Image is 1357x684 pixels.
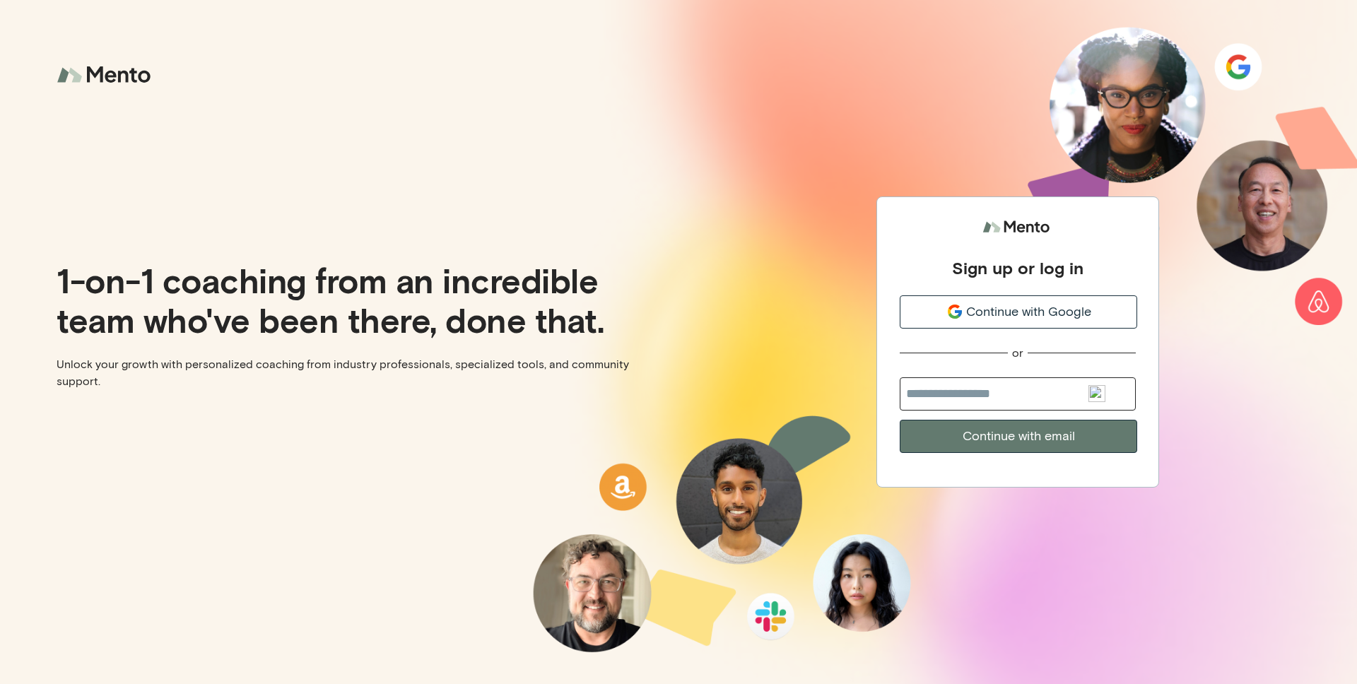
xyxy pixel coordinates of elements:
div: Sign up or log in [952,257,1083,278]
button: Continue with Google [900,295,1137,329]
p: 1-on-1 coaching from an incredible team who've been there, done that. [57,260,667,339]
span: Continue with Google [966,302,1091,322]
img: npw-badge-icon-locked.svg [1088,385,1105,402]
img: logo [57,57,155,94]
img: logo.svg [982,214,1053,240]
p: Unlock your growth with personalized coaching from industry professionals, specialized tools, and... [57,356,667,390]
button: Continue with email [900,420,1137,453]
div: or [1012,346,1023,360]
